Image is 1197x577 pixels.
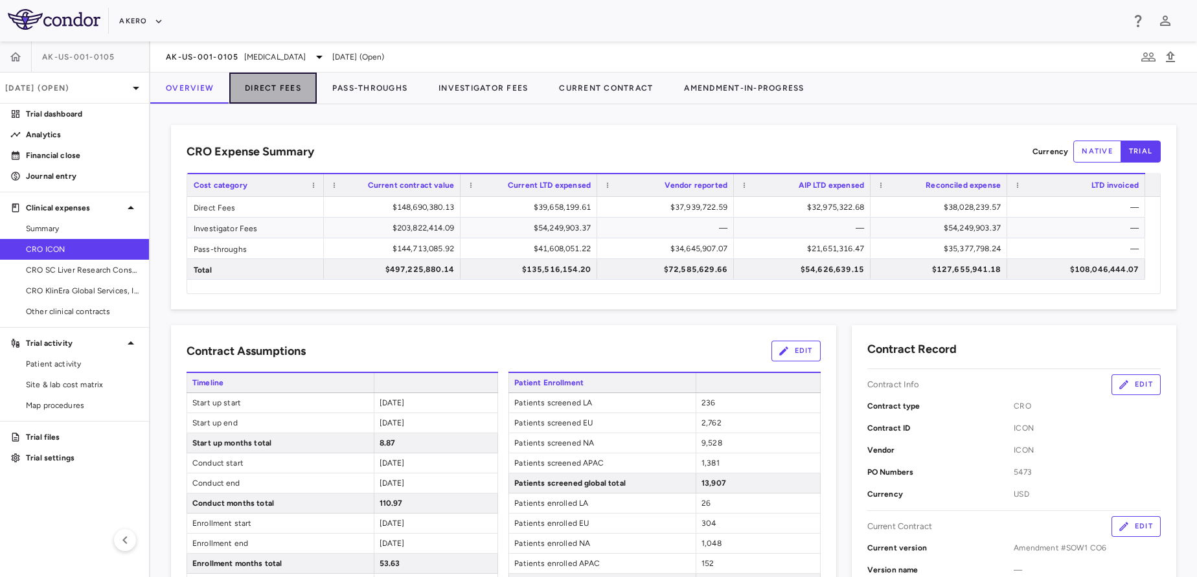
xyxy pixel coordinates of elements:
[26,452,139,464] p: Trial settings
[609,259,727,280] div: $72,585,629.66
[701,458,720,468] span: 1,381
[187,493,374,513] span: Conduct months total
[5,82,128,94] p: [DATE] (Open)
[1073,141,1121,163] button: native
[187,197,324,217] div: Direct Fees
[42,52,115,62] span: AK-US-001-0105
[26,358,139,370] span: Patient activity
[867,542,1014,554] p: Current version
[509,433,696,453] span: Patients screened NA
[508,181,591,190] span: Current LTD expensed
[1111,374,1161,395] button: Edit
[26,170,139,182] p: Journal entry
[701,499,711,508] span: 26
[543,73,668,104] button: Current Contract
[867,341,957,358] h6: Contract Record
[150,73,229,104] button: Overview
[746,197,864,218] div: $32,975,322.68
[26,150,139,161] p: Financial close
[1019,238,1139,259] div: —
[1014,488,1161,500] span: USD
[187,514,374,533] span: Enrollment start
[509,493,696,513] span: Patients enrolled LA
[26,379,139,390] span: Site & lab cost matrix
[1014,444,1161,456] span: ICON
[1014,564,1161,576] span: —
[1014,466,1161,478] span: 5473
[423,73,543,104] button: Investigator Fees
[187,453,374,473] span: Conduct start
[1019,218,1139,238] div: —
[609,218,727,238] div: —
[701,398,715,407] span: 236
[1019,197,1139,218] div: —
[701,418,722,427] span: 2,762
[26,264,139,276] span: CRO SC Liver Research Consortium LLC
[509,453,696,473] span: Patients screened APAC
[119,11,163,32] button: Akero
[8,9,100,30] img: logo-full-BYUhSk78.svg
[1121,141,1161,163] button: trial
[26,202,123,214] p: Clinical expenses
[187,413,374,433] span: Start up end
[867,466,1014,478] p: PO Numbers
[380,499,403,508] span: 110.97
[799,181,864,190] span: AIP LTD expensed
[187,343,306,360] h6: Contract Assumptions
[746,238,864,259] div: $21,651,316.47
[867,488,1014,500] p: Currency
[368,181,454,190] span: Current contract value
[380,458,405,468] span: [DATE]
[509,554,696,573] span: Patients enrolled APAC
[665,181,727,190] span: Vendor reported
[380,559,400,568] span: 53.63
[701,519,716,528] span: 304
[509,393,696,413] span: Patients screened LA
[472,218,591,238] div: $54,249,903.37
[187,373,374,392] span: Timeline
[1019,259,1139,280] div: $108,046,444.07
[380,398,405,407] span: [DATE]
[609,238,727,259] div: $34,645,907.07
[244,51,306,63] span: [MEDICAL_DATA]
[609,197,727,218] div: $37,939,722.59
[26,400,139,411] span: Map procedures
[187,433,374,453] span: Start up months total
[26,285,139,297] span: CRO KlinEra Global Services, Inc
[1014,422,1161,434] span: ICON
[701,438,722,447] span: 9,528
[26,129,139,141] p: Analytics
[701,559,714,568] span: 152
[701,479,726,488] span: 13,907
[194,181,247,190] span: Cost category
[867,422,1014,434] p: Contract ID
[867,564,1014,576] p: Version name
[187,259,324,279] div: Total
[1091,181,1139,190] span: LTD invoiced
[882,218,1001,238] div: $54,249,903.37
[701,539,722,548] span: 1,048
[26,223,139,234] span: Summary
[187,218,324,238] div: Investigator Fees
[867,521,932,532] p: Current Contract
[380,418,405,427] span: [DATE]
[508,373,696,392] span: Patient Enrollment
[472,197,591,218] div: $39,658,199.61
[771,341,821,361] button: Edit
[380,438,396,447] span: 8.87
[187,393,374,413] span: Start up start
[26,108,139,120] p: Trial dashboard
[509,514,696,533] span: Patients enrolled EU
[1032,146,1068,157] p: Currency
[867,444,1014,456] p: Vendor
[509,473,696,493] span: Patients screened global total
[336,259,454,280] div: $497,225,880.14
[509,534,696,553] span: Patients enrolled NA
[1014,542,1161,554] span: Amendment #SOW1 CO6
[882,259,1001,280] div: $127,655,941.18
[926,181,1001,190] span: Reconciled expense
[317,73,423,104] button: Pass-Throughs
[26,243,139,255] span: CRO ICON
[187,473,374,493] span: Conduct end
[472,238,591,259] div: $41,608,051.22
